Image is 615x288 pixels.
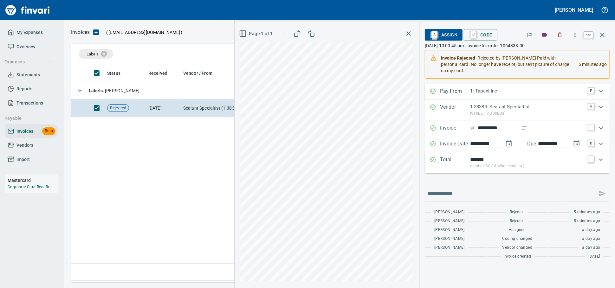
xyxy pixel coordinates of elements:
[71,29,90,36] nav: breadcrumb
[510,209,525,215] span: Rejected
[440,124,470,132] p: Invoice
[470,163,584,170] p: (basis + $0.00 Wholesale tax)
[183,69,221,77] span: Vendor / From
[5,124,58,138] a: InvoicesBeta
[538,28,552,42] button: Labels
[107,105,129,111] span: Rejected
[584,32,593,39] a: esc
[502,245,533,251] span: Vendor changed
[2,112,55,124] button: Payable
[569,136,584,151] button: change due date
[102,29,183,35] p: ( )
[16,127,33,135] span: Invoices
[589,253,600,260] span: [DATE]
[148,69,176,77] span: Received
[238,28,275,40] button: Page 1 of 1
[502,236,533,242] span: Coding changed
[5,68,58,82] a: Statements
[425,84,610,99] div: Expand
[89,88,139,93] span: [PERSON_NAME]
[555,7,593,13] h5: [PERSON_NAME]
[425,42,610,49] p: [DATE] 10:00:45 pm. Invoice for order 1064838-00.
[434,227,465,233] span: [PERSON_NAME]
[425,99,610,120] div: Expand
[509,227,526,233] span: Assigned
[16,156,30,163] span: Import
[4,3,51,18] img: Finvari
[574,218,600,224] span: 5 minutes ago
[469,29,492,40] span: Code
[5,138,58,152] a: Vendors
[87,52,99,56] span: Labels
[588,156,594,162] a: T
[71,29,90,36] p: Invoices
[16,29,43,36] span: My Expenses
[16,99,43,107] span: Transactions
[434,236,465,242] span: [PERSON_NAME]
[588,124,594,131] a: I
[501,136,516,151] button: change date
[16,71,40,79] span: Statements
[582,227,600,233] span: a day ago
[553,5,595,15] button: [PERSON_NAME]
[4,58,52,66] span: Expenses
[434,218,465,224] span: [PERSON_NAME]
[425,29,463,41] button: AAssign
[108,29,181,35] span: [EMAIL_ADDRESS][DOMAIN_NAME]
[595,186,610,201] span: This records your message into the invoice and notifies anyone mentioned
[440,103,470,117] p: Vendor
[16,43,35,51] span: Overview
[240,30,273,38] span: Page 1 of 1
[510,218,525,224] span: Rejected
[16,85,32,93] span: Reports
[527,140,557,148] p: Due
[521,125,528,131] svg: Invoice description
[425,136,610,152] div: Expand
[434,245,465,251] span: [PERSON_NAME]
[434,209,465,215] span: [PERSON_NAME]
[470,103,584,111] p: 1-38384: Sealant Specialtist
[5,82,58,96] a: Reports
[2,56,55,68] button: Expenses
[588,103,594,110] a: V
[588,140,594,146] a: D
[582,245,600,251] span: a day ago
[107,69,129,77] span: Status
[90,29,102,36] button: Upload an Invoice
[574,209,600,215] span: 5 minutes ago
[470,87,584,95] p: 1: Tapani Inc.
[588,87,594,94] a: P
[5,96,58,110] a: Transactions
[430,29,457,40] span: Assign
[582,236,600,242] span: a day ago
[8,185,51,189] a: Corporate Card Benefits
[5,25,58,40] a: My Expenses
[441,52,573,76] div: - Rejected by [PERSON_NAME] Paid with personal card. No longer have receipt, but sent picture of ...
[504,253,531,260] span: Invoice created
[431,31,437,38] a: A
[16,141,33,149] span: Vendors
[5,152,58,167] a: Import
[148,69,167,77] span: Received
[470,111,584,117] p: [STREET_ADDRESS]
[89,88,105,93] strong: Labels :
[553,28,567,42] button: Discard
[181,99,244,117] td: Sealant Specialtist (1-38384)
[522,28,536,42] button: Flag
[440,140,470,148] p: Invoice Date
[573,52,607,76] div: 5 minutes ago
[183,69,212,77] span: Vendor / From
[8,177,58,184] h6: Mastercard
[4,114,52,122] span: Payable
[464,29,497,41] button: CCode
[107,69,120,77] span: Status
[440,87,470,96] p: Pay From
[425,152,610,173] div: Expand
[79,49,113,59] div: Labels
[470,124,475,132] svg: Invoice number
[441,55,475,61] strong: Invoice Rejected
[5,40,58,54] a: Overview
[425,120,610,136] div: Expand
[42,127,55,135] span: Beta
